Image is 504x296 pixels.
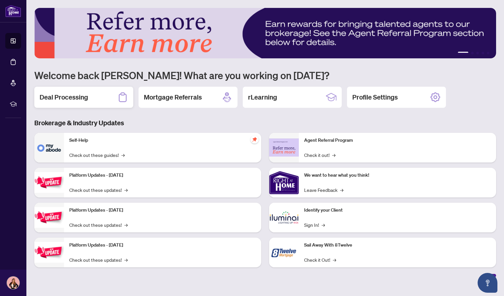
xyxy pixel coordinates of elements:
p: Platform Updates - [DATE] [69,207,256,214]
button: 3 [476,52,479,54]
span: → [124,221,128,228]
h1: Welcome back [PERSON_NAME]! What are you working on [DATE]? [34,69,496,81]
p: We want to hear what you think! [304,172,491,179]
a: Check out these updates!→ [69,186,128,193]
h3: Brokerage & Industry Updates [34,118,496,128]
img: Platform Updates - June 23, 2025 [34,242,64,263]
a: Check out these updates!→ [69,221,128,228]
p: Identify your Client [304,207,491,214]
img: Slide 0 [34,8,496,58]
p: Agent Referral Program [304,137,491,144]
a: Check out these updates!→ [69,256,128,263]
img: Sail Away With 8Twelve [269,238,299,267]
img: Identify your Client [269,203,299,232]
button: 4 [482,52,484,54]
p: Sail Away With 8Twelve [304,242,491,249]
button: Open asap [478,273,497,293]
span: pushpin [251,135,259,143]
span: → [124,256,128,263]
img: Self-Help [34,133,64,163]
span: → [340,186,343,193]
p: Self-Help [69,137,256,144]
button: 2 [471,52,474,54]
a: Sign In!→ [304,221,325,228]
img: Profile Icon [7,277,19,289]
button: 1 [458,52,468,54]
h2: Deal Processing [40,93,88,102]
span: → [333,256,336,263]
a: Check out these guides!→ [69,151,125,159]
button: 5 [487,52,489,54]
span: → [332,151,335,159]
span: → [322,221,325,228]
img: logo [5,5,21,17]
img: Agent Referral Program [269,138,299,157]
a: Check it out!→ [304,151,335,159]
p: Platform Updates - [DATE] [69,172,256,179]
p: Platform Updates - [DATE] [69,242,256,249]
img: Platform Updates - July 21, 2025 [34,172,64,193]
a: Leave Feedback→ [304,186,343,193]
h2: Profile Settings [352,93,398,102]
a: Check it Out!→ [304,256,336,263]
img: We want to hear what you think! [269,168,299,197]
span: → [121,151,125,159]
img: Platform Updates - July 8, 2025 [34,207,64,228]
h2: rLearning [248,93,277,102]
span: → [124,186,128,193]
h2: Mortgage Referrals [144,93,202,102]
